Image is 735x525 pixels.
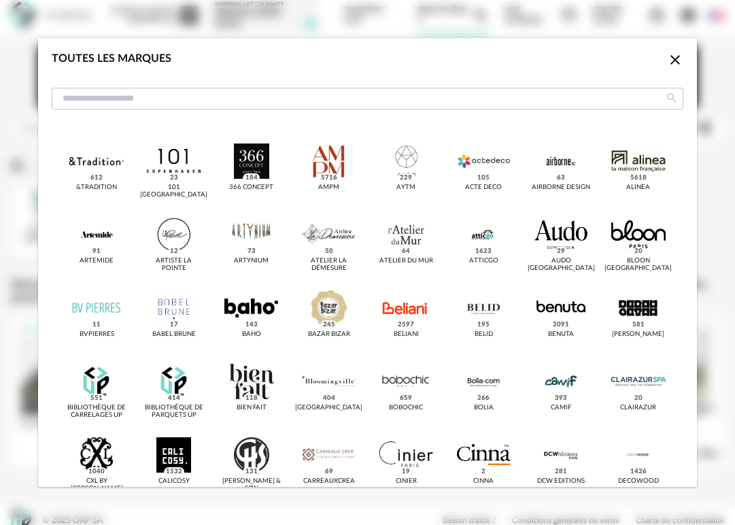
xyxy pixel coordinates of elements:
div: dialog [38,38,697,487]
span: 12 [168,247,180,256]
span: 91 [90,247,103,256]
span: 63 [555,173,567,183]
span: 73 [245,247,258,256]
span: 5716 [318,173,339,183]
span: 612 [88,173,105,183]
div: BVpierres [80,331,114,339]
div: Alinea [626,184,650,192]
span: 20 [632,394,645,403]
span: 1532 [164,467,184,477]
div: [PERSON_NAME] & Søn [222,477,281,493]
div: CLAIRAZUR [620,404,656,412]
div: Bien Fait [237,404,267,412]
div: CXL by [PERSON_NAME] [67,477,126,493]
span: 195 [475,320,492,330]
div: Acte DECO [465,184,502,192]
span: 1426 [628,467,649,477]
div: Artynium [234,257,269,265]
div: Audo [GEOGRAPHIC_DATA] [528,257,595,273]
span: 118 [243,394,260,403]
span: 5618 [628,173,649,183]
span: 2091 [551,320,571,330]
div: AYTM [396,184,415,192]
div: 366 Concept [229,184,273,192]
div: DCW Editions [537,477,585,486]
span: 105 [475,173,492,183]
span: 1040 [86,467,107,477]
span: 414 [166,394,182,403]
span: 659 [398,394,414,403]
div: Beliani [394,331,419,339]
div: Benuta [548,331,574,339]
div: Artiste La Pointe [144,257,204,273]
span: 281 [553,467,569,477]
div: Babel Brune [152,331,196,339]
div: &tradition [76,184,117,192]
div: Bibliothèque de Carrelages UP [67,404,126,420]
div: [GEOGRAPHIC_DATA] [295,404,362,412]
div: AMPM [318,184,339,192]
span: 2 [479,467,488,477]
div: Belid [475,331,493,339]
div: Calicosy [158,477,190,486]
span: 20 [632,247,645,256]
span: 581 [630,320,647,330]
span: 17 [168,320,180,330]
div: Bibliothèque de Parquets UP [144,404,204,420]
span: 64 [400,247,412,256]
span: 19 [400,467,412,477]
div: 101 [GEOGRAPHIC_DATA] [140,184,207,199]
span: 143 [243,320,260,330]
span: 69 [322,467,335,477]
span: 50 [322,247,335,256]
div: Bolia [474,404,494,412]
div: Atticgo [469,257,498,265]
span: 29 [555,247,567,256]
div: Decowood [618,477,659,486]
div: Toutes les marques [52,52,171,66]
span: 1623 [473,247,494,256]
span: 404 [320,394,337,403]
span: 11 [90,320,103,330]
div: Bazar Bizar [308,331,350,339]
span: 245 [320,320,337,330]
div: BLOON [GEOGRAPHIC_DATA] [604,257,672,273]
span: 551 [88,394,105,403]
span: Close icon [667,54,683,65]
div: Airborne Design [532,184,590,192]
div: [PERSON_NAME] [612,331,664,339]
span: 393 [553,394,569,403]
span: 229 [398,173,414,183]
span: 131 [243,467,260,477]
span: 266 [475,394,492,403]
span: 184 [243,173,260,183]
div: Cinier [396,477,417,486]
div: Atelier La Démesure [299,257,359,273]
span: 23 [168,173,180,183]
div: Cinna [473,477,494,486]
div: CAMIF [551,404,571,412]
div: Baho [242,331,261,339]
div: Artemide [80,257,114,265]
div: Carreauxcrea [303,477,355,486]
span: 2597 [396,320,416,330]
div: Bobochic [389,404,423,412]
div: Atelier du Mur [379,257,433,265]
